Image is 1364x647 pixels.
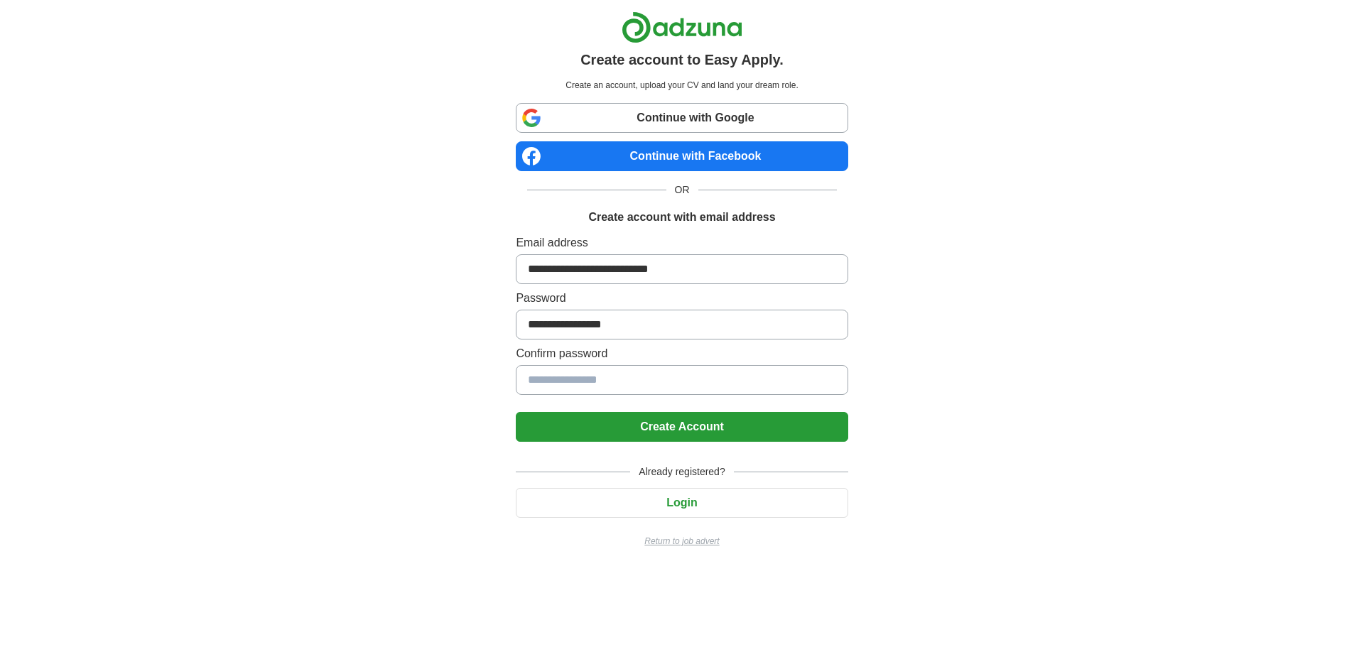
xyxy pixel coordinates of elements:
[630,464,733,479] span: Already registered?
[516,412,848,442] button: Create Account
[516,345,848,362] label: Confirm password
[666,183,698,197] span: OR
[516,290,848,307] label: Password
[519,79,845,92] p: Create an account, upload your CV and land your dream role.
[516,488,848,518] button: Login
[516,141,848,171] a: Continue with Facebook
[588,209,775,226] h1: Create account with email address
[622,11,742,43] img: Adzuna logo
[516,103,848,133] a: Continue with Google
[516,234,848,251] label: Email address
[516,535,848,548] a: Return to job advert
[580,49,784,70] h1: Create account to Easy Apply.
[516,496,848,509] a: Login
